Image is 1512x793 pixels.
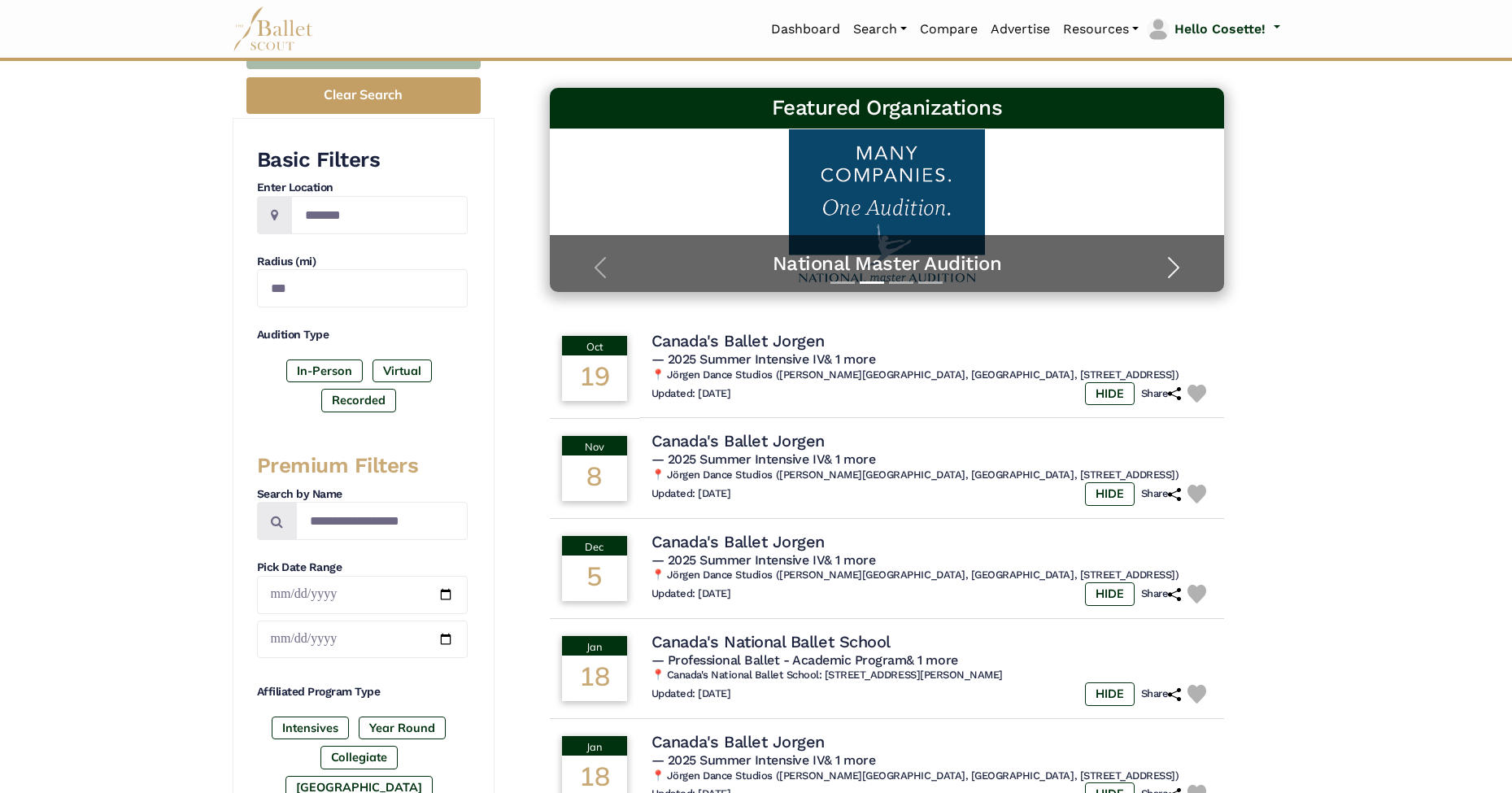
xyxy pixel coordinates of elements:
[651,687,731,701] h6: Updated: [DATE]
[373,359,432,382] label: Virtual
[651,569,1213,582] h6: 📍 Jörgen Dance Studios ([PERSON_NAME][GEOGRAPHIC_DATA], [GEOGRAPHIC_DATA], [STREET_ADDRESS])
[651,330,825,351] h4: Canada's Ballet Jorgen
[359,717,446,739] label: Year Round
[651,531,825,552] h4: Canada's Ballet Jorgen
[824,752,875,768] a: & 1 more
[562,455,627,501] div: 8
[824,451,875,467] a: & 1 more
[847,12,913,46] a: Search
[651,487,731,501] h6: Updated: [DATE]
[651,587,731,601] h6: Updated: [DATE]
[257,560,468,576] h4: Pick Date Range
[1085,682,1135,705] label: HIDE
[320,746,398,769] label: Collegiate
[906,652,957,668] a: & 1 more
[257,254,468,270] h4: Radius (mi)
[562,656,627,701] div: 18
[246,77,481,114] button: Clear Search
[918,273,943,292] button: Slide 4
[563,94,1212,122] h3: Featured Organizations
[651,468,1213,482] h6: 📍 Jörgen Dance Studios ([PERSON_NAME][GEOGRAPHIC_DATA], [GEOGRAPHIC_DATA], [STREET_ADDRESS])
[257,452,468,480] h3: Premium Filters
[651,552,876,568] span: — 2025 Summer Intensive IV
[765,12,847,46] a: Dashboard
[984,12,1057,46] a: Advertise
[562,536,627,556] div: Dec
[824,351,875,367] a: & 1 more
[651,351,876,367] span: — 2025 Summer Intensive IV
[566,251,1209,277] a: National Master Audition
[291,196,468,234] input: Location
[651,652,958,668] span: — Professional Ballet - Academic Program
[860,273,884,292] button: Slide 2
[1057,12,1145,46] a: Resources
[321,389,396,412] label: Recorded
[913,12,984,46] a: Compare
[651,451,876,467] span: — 2025 Summer Intensive IV
[830,273,855,292] button: Slide 1
[651,430,825,451] h4: Canada's Ballet Jorgen
[1085,482,1135,505] label: HIDE
[651,752,876,768] span: — 2025 Summer Intensive IV
[651,669,1213,682] h6: 📍 Canada's National Ballet School: [STREET_ADDRESS][PERSON_NAME]
[257,180,468,196] h4: Enter Location
[257,146,468,174] h3: Basic Filters
[1141,687,1182,701] h6: Share
[562,636,627,656] div: Jan
[257,327,468,343] h4: Audition Type
[1141,487,1182,501] h6: Share
[1145,16,1279,42] a: profile picture Hello Cosette!
[651,368,1213,382] h6: 📍 Jörgen Dance Studios ([PERSON_NAME][GEOGRAPHIC_DATA], [GEOGRAPHIC_DATA], [STREET_ADDRESS])
[562,355,627,401] div: 19
[1141,587,1182,601] h6: Share
[1147,18,1170,41] img: profile picture
[1085,582,1135,605] label: HIDE
[296,502,468,540] input: Search by names...
[1174,19,1266,40] p: Hello Cosette!
[651,631,891,652] h4: Canada's National Ballet School
[286,359,363,382] label: In-Person
[562,436,627,455] div: Nov
[562,736,627,756] div: Jan
[651,731,825,752] h4: Canada's Ballet Jorgen
[1085,382,1135,405] label: HIDE
[651,387,731,401] h6: Updated: [DATE]
[562,556,627,601] div: 5
[257,486,468,503] h4: Search by Name
[272,717,349,739] label: Intensives
[562,336,627,355] div: Oct
[257,684,468,700] h4: Affiliated Program Type
[824,552,875,568] a: & 1 more
[889,273,913,292] button: Slide 3
[651,769,1213,783] h6: 📍 Jörgen Dance Studios ([PERSON_NAME][GEOGRAPHIC_DATA], [GEOGRAPHIC_DATA], [STREET_ADDRESS])
[1141,387,1182,401] h6: Share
